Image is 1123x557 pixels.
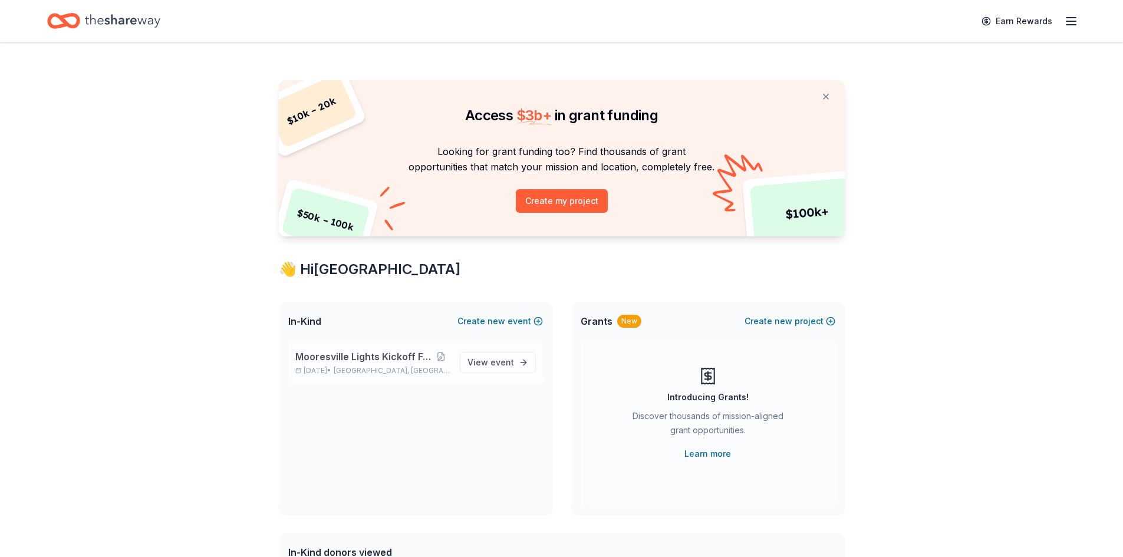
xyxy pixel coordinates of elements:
span: View [467,355,514,370]
button: Create my project [516,189,608,213]
div: Discover thousands of mission-aligned grant opportunities. [628,409,788,442]
span: Grants [581,314,612,328]
a: Learn more [684,447,731,461]
span: event [490,357,514,367]
a: Earn Rewards [974,11,1059,32]
span: new [775,314,792,328]
a: View event [460,352,536,373]
span: Mooresville Lights Kickoff Fundraiser [295,350,432,364]
div: New [617,315,641,328]
span: Access in grant funding [465,107,658,124]
span: $ 3b + [516,107,552,124]
a: Home [47,7,160,35]
button: Createnewevent [457,314,543,328]
div: 👋 Hi [GEOGRAPHIC_DATA] [279,260,845,279]
span: [GEOGRAPHIC_DATA], [GEOGRAPHIC_DATA] [334,366,450,375]
div: $ 10k – 20k [265,73,357,149]
p: [DATE] • [295,366,450,375]
span: In-Kind [288,314,321,328]
div: Introducing Grants! [667,390,749,404]
span: new [488,314,505,328]
button: Createnewproject [745,314,835,328]
p: Looking for grant funding too? Find thousands of grant opportunities that match your mission and ... [293,144,831,175]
